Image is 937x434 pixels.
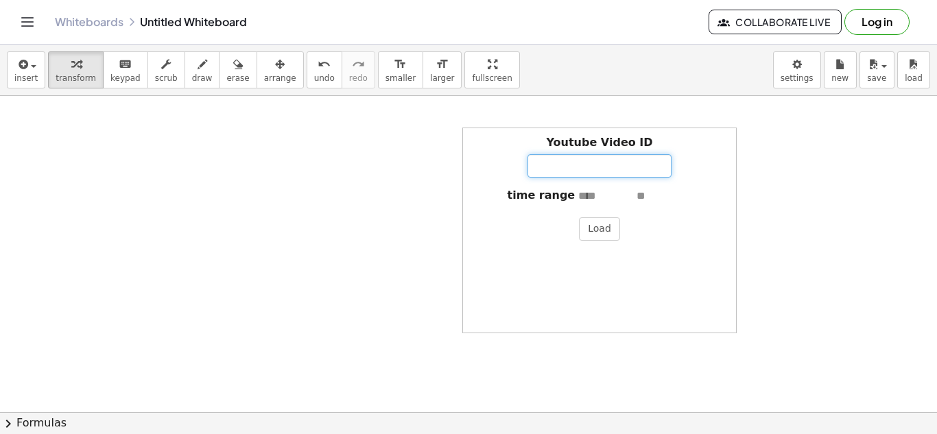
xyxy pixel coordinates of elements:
[192,73,213,83] span: draw
[859,51,894,88] button: save
[16,11,38,33] button: Toggle navigation
[867,73,886,83] span: save
[464,51,519,88] button: fullscreen
[508,188,576,204] label: time range
[430,73,454,83] span: larger
[7,51,45,88] button: insert
[579,217,620,241] button: Load
[314,73,335,83] span: undo
[56,73,96,83] span: transform
[349,73,368,83] span: redo
[352,56,365,73] i: redo
[257,51,304,88] button: arrange
[773,51,821,88] button: settings
[185,51,220,88] button: draw
[264,73,296,83] span: arrange
[781,73,814,83] span: settings
[307,51,342,88] button: undoundo
[423,51,462,88] button: format_sizelarger
[219,51,257,88] button: erase
[14,73,38,83] span: insert
[709,10,842,34] button: Collaborate Live
[103,51,148,88] button: keyboardkeypad
[55,15,123,29] a: Whiteboards
[48,51,104,88] button: transform
[720,16,830,28] span: Collaborate Live
[436,56,449,73] i: format_size
[386,73,416,83] span: smaller
[119,56,132,73] i: keyboard
[394,56,407,73] i: format_size
[155,73,178,83] span: scrub
[226,73,249,83] span: erase
[147,51,185,88] button: scrub
[318,56,331,73] i: undo
[378,51,423,88] button: format_sizesmaller
[342,51,375,88] button: redoredo
[831,73,849,83] span: new
[546,135,652,151] label: Youtube Video ID
[94,128,368,333] iframe: WE GOT NPCs IN THE GAME NOW. Where did THIS come from?
[905,73,923,83] span: load
[897,51,930,88] button: load
[110,73,141,83] span: keypad
[824,51,857,88] button: new
[844,9,910,35] button: Log in
[472,73,512,83] span: fullscreen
